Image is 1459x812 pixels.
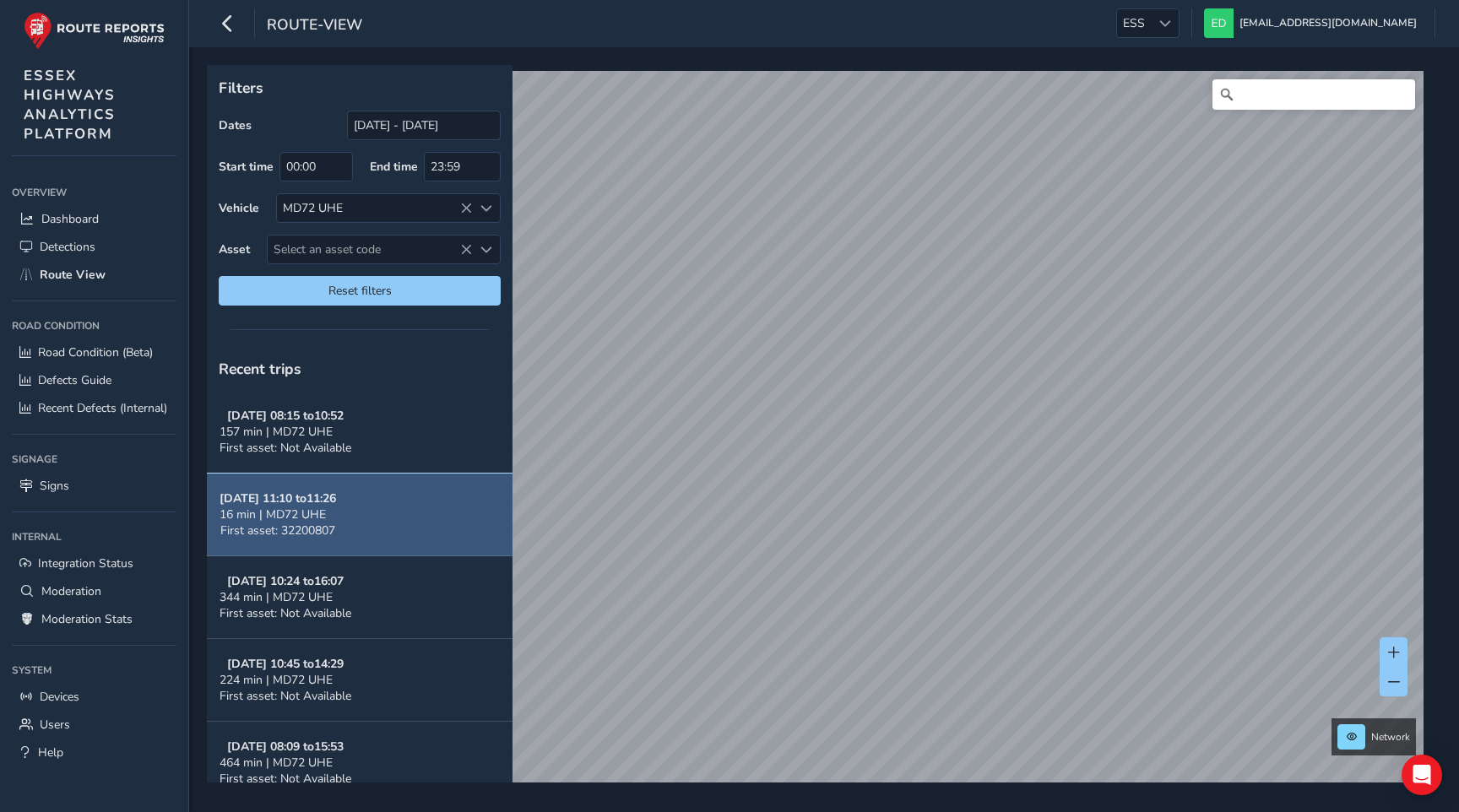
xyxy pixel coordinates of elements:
[207,556,513,639] button: [DATE] 10:24 to16:07344 min | MD72 UHEFirst asset: Not Available
[38,400,167,416] span: Recent Defects (Internal)
[220,490,336,506] strong: [DATE] 11:10 to 11:26
[370,159,418,175] label: End time
[220,755,333,771] span: 464 min | MD72 UHE
[1212,79,1415,110] input: Search
[12,605,176,633] a: Moderation Stats
[24,12,165,50] img: rr logo
[1239,8,1417,38] span: [EMAIL_ADDRESS][DOMAIN_NAME]
[12,394,176,422] a: Recent Defects (Internal)
[41,211,99,227] span: Dashboard
[41,583,101,599] span: Moderation
[220,688,351,704] span: First asset: Not Available
[12,524,176,549] div: Internal
[12,313,176,338] div: Road Condition
[227,573,344,589] strong: [DATE] 10:24 to 16:07
[1204,8,1423,38] button: [EMAIL_ADDRESS][DOMAIN_NAME]
[220,424,333,440] span: 157 min | MD72 UHE
[40,239,95,255] span: Detections
[1117,9,1151,37] span: ESS
[12,180,176,205] div: Overview
[12,366,176,394] a: Defects Guide
[220,605,351,621] span: First asset: Not Available
[219,159,274,175] label: Start time
[207,639,513,722] button: [DATE] 10:45 to14:29224 min | MD72 UHEFirst asset: Not Available
[207,722,513,804] button: [DATE] 08:09 to15:53464 min | MD72 UHEFirst asset: Not Available
[12,658,176,683] div: System
[12,233,176,261] a: Detections
[12,205,176,233] a: Dashboard
[38,344,153,360] span: Road Condition (Beta)
[12,577,176,605] a: Moderation
[207,474,513,556] button: [DATE] 11:10 to11:2616 min | MD72 UHEFirst asset: 32200807
[277,194,472,222] div: MD72 UHE
[12,261,176,289] a: Route View
[24,66,116,143] span: ESSEX HIGHWAYS ANALYTICS PLATFORM
[219,200,259,216] label: Vehicle
[219,359,301,379] span: Recent trips
[220,771,351,787] span: First asset: Not Available
[220,672,333,688] span: 224 min | MD72 UHE
[219,241,250,257] label: Asset
[219,117,252,133] label: Dates
[231,283,488,299] span: Reset filters
[40,717,70,733] span: Users
[12,447,176,472] div: Signage
[12,472,176,500] a: Signs
[227,656,344,672] strong: [DATE] 10:45 to 14:29
[268,235,472,263] span: Select an asset code
[38,372,111,388] span: Defects Guide
[12,739,176,766] a: Help
[1402,755,1442,795] div: Open Intercom Messenger
[12,683,176,711] a: Devices
[213,71,1424,802] canvas: Map
[38,555,133,571] span: Integration Status
[220,589,333,605] span: 344 min | MD72 UHE
[12,338,176,366] a: Road Condition (Beta)
[38,744,63,761] span: Help
[207,391,513,474] button: [DATE] 08:15 to10:52157 min | MD72 UHEFirst asset: Not Available
[41,611,133,627] span: Moderation Stats
[472,235,500,263] div: Select an asset code
[220,522,335,539] span: First asset: 32200807
[1371,730,1410,744] span: Network
[40,689,79,705] span: Devices
[227,739,344,755] strong: [DATE] 08:09 to 15:53
[220,440,351,456] span: First asset: Not Available
[12,549,176,577] a: Integration Status
[227,408,344,424] strong: [DATE] 08:15 to 10:52
[1204,8,1234,38] img: diamond-layout
[40,478,69,494] span: Signs
[219,276,501,306] button: Reset filters
[219,77,501,99] p: Filters
[12,711,176,739] a: Users
[40,267,106,283] span: Route View
[220,506,326,522] span: 16 min | MD72 UHE
[267,14,362,38] span: route-view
